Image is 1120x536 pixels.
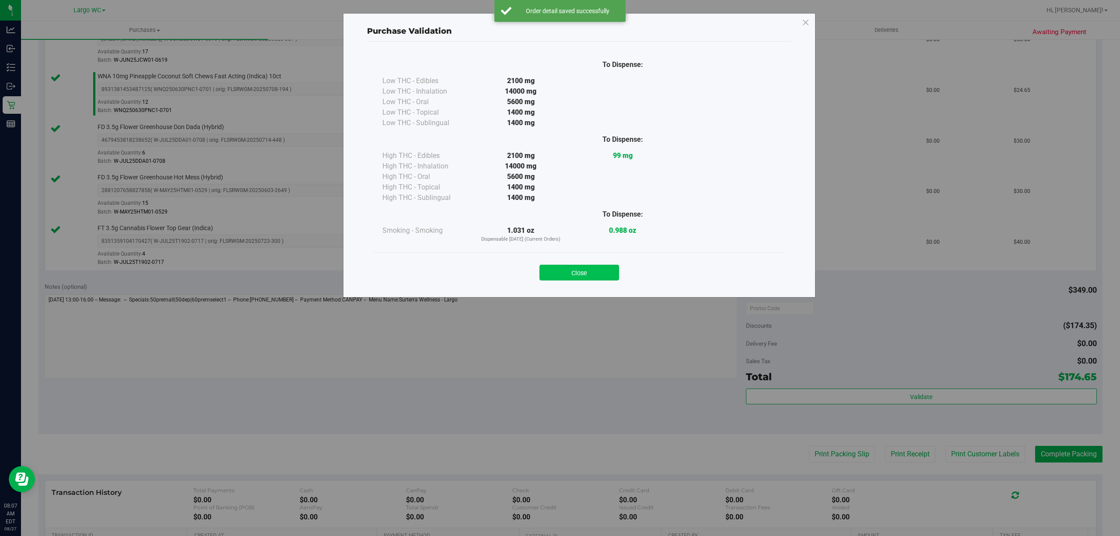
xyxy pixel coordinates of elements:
p: Dispensable [DATE] (Current Orders) [470,236,572,243]
div: Smoking - Smoking [382,225,470,236]
div: High THC - Oral [382,172,470,182]
div: To Dispense: [572,209,674,220]
div: Low THC - Edibles [382,76,470,86]
strong: 99 mg [613,151,633,160]
div: High THC - Edibles [382,151,470,161]
div: 2100 mg [470,76,572,86]
div: 1400 mg [470,193,572,203]
div: High THC - Sublingual [382,193,470,203]
div: Low THC - Topical [382,107,470,118]
div: 1400 mg [470,182,572,193]
div: High THC - Topical [382,182,470,193]
div: 1400 mg [470,118,572,128]
div: 5600 mg [470,97,572,107]
button: Close [539,265,619,280]
strong: 0.988 oz [609,226,636,235]
div: 1.031 oz [470,225,572,243]
div: Order detail saved successfully [516,7,619,15]
div: Low THC - Oral [382,97,470,107]
div: High THC - Inhalation [382,161,470,172]
div: 2100 mg [470,151,572,161]
div: To Dispense: [572,60,674,70]
div: 14000 mg [470,161,572,172]
div: Low THC - Inhalation [382,86,470,97]
div: 14000 mg [470,86,572,97]
div: Low THC - Sublingual [382,118,470,128]
iframe: Resource center [9,466,35,492]
span: Purchase Validation [367,26,452,36]
div: 5600 mg [470,172,572,182]
div: To Dispense: [572,134,674,145]
div: 1400 mg [470,107,572,118]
